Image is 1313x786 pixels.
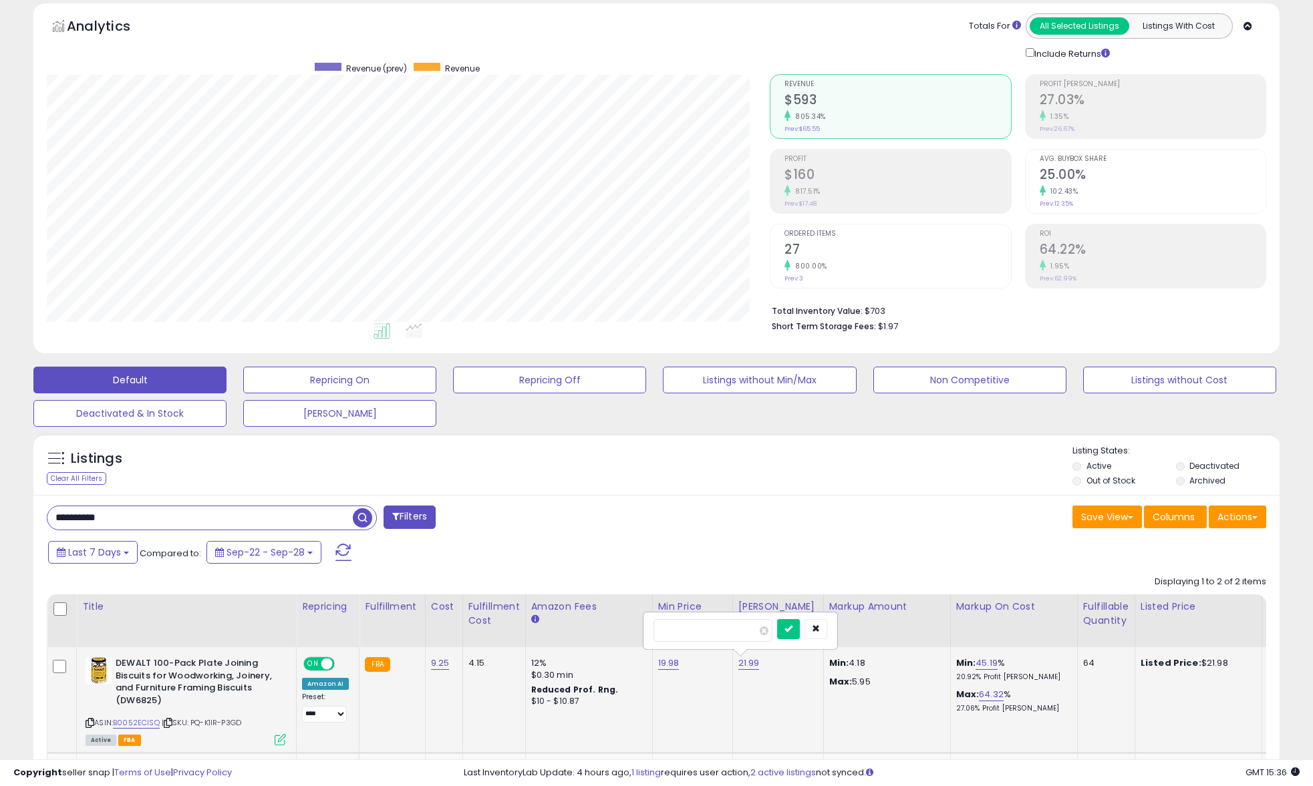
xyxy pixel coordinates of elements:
div: Markup on Cost [956,600,1072,614]
small: Prev: 62.99% [1040,274,1076,282]
b: Reduced Prof. Rng. [531,684,619,695]
div: Preset: [302,693,349,723]
div: Amazon Fees [531,600,647,614]
button: Repricing Off [453,367,646,393]
button: Deactivated & In Stock [33,400,227,427]
p: 20.92% Profit [PERSON_NAME] [956,672,1067,682]
button: [PERSON_NAME] [243,400,436,427]
label: Deactivated [1189,460,1239,471]
div: Include Returns [1016,45,1126,61]
span: 2025-10-6 15:36 GMT [1246,766,1300,779]
button: Listings With Cost [1129,17,1228,35]
span: Columns [1153,510,1195,524]
div: Title [82,600,291,614]
b: Min: [956,656,976,669]
div: Min Price [658,600,727,614]
label: Out of Stock [1086,475,1135,486]
a: 19.98 [658,656,680,670]
div: Totals For [969,20,1021,33]
button: Last 7 Days [48,541,138,564]
div: 12% [531,657,642,669]
div: Cost [431,600,457,614]
button: Save View [1072,506,1142,528]
div: [PERSON_NAME] [738,600,818,614]
h2: 25.00% [1040,167,1266,185]
h2: $160 [784,167,1010,185]
a: 45.19 [976,656,998,670]
span: Profit [784,156,1010,163]
strong: Copyright [13,766,62,779]
th: The percentage added to the cost of goods (COGS) that forms the calculator for Min & Max prices. [950,594,1077,647]
img: 51LJ7kz-ICL._SL40_.jpg [86,657,112,684]
div: seller snap | | [13,767,232,779]
p: 27.06% Profit [PERSON_NAME] [956,704,1067,713]
small: Amazon Fees. [531,614,539,626]
button: Non Competitive [873,367,1066,393]
button: All Selected Listings [1030,17,1129,35]
small: 817.51% [790,186,821,196]
span: Profit [PERSON_NAME] [1040,81,1266,88]
p: Listing States: [1072,445,1280,457]
small: Prev: 26.67% [1040,125,1074,133]
p: 5.95 [829,676,940,688]
a: 9.25 [431,656,450,670]
button: Repricing On [243,367,436,393]
div: Fulfillment Cost [468,600,520,628]
b: DEWALT 100-Pack Plate Joining Biscuits for Woodworking, Joinery, and Furniture Framing Biscuits (... [116,657,278,710]
div: % [956,657,1067,682]
span: Revenue (prev) [346,63,407,74]
div: % [956,689,1067,713]
span: Revenue [784,81,1010,88]
label: Active [1086,460,1111,471]
span: Compared to: [140,547,201,560]
div: Markup Amount [829,600,945,614]
small: Prev: 12.35% [1040,200,1073,208]
span: Ordered Items [784,230,1010,238]
a: 21.99 [738,656,760,670]
span: Avg. Buybox Share [1040,156,1266,163]
small: 1.35% [1046,112,1069,122]
div: ASIN: [86,657,286,744]
div: Clear All Filters [47,472,106,485]
small: Prev: 3 [784,274,803,282]
h5: Listings [71,449,122,468]
div: Amazon AI [302,678,349,690]
small: 1.95% [1046,261,1070,271]
a: 64.32 [979,688,1004,701]
span: FBA [118,735,141,746]
span: OFF [333,658,354,670]
h5: Analytics [67,17,156,39]
span: $1.97 [878,320,898,333]
div: Repricing [302,600,353,614]
span: Revenue [445,63,480,74]
div: Last InventoryLab Update: 4 hours ago, requires user action, not synced. [464,767,1300,779]
button: Listings without Cost [1083,367,1276,393]
a: 2 active listings [750,766,816,779]
button: Actions [1209,506,1266,528]
span: All listings currently available for purchase on Amazon [86,735,116,746]
span: | SKU: PQ-K1IR-P3GD [162,717,241,728]
button: Default [33,367,227,393]
b: Max: [956,688,980,701]
h2: 27 [784,242,1010,260]
a: Privacy Policy [173,766,232,779]
a: B0052ECISQ [113,717,160,729]
div: $10 - $10.87 [531,696,642,707]
small: 102.43% [1046,186,1078,196]
div: 4.15 [468,657,515,669]
b: Short Term Storage Fees: [772,321,876,332]
label: Archived [1189,475,1225,486]
li: $703 [772,302,1256,318]
small: Prev: $65.55 [784,125,820,133]
h2: 64.22% [1040,242,1266,260]
strong: Min: [829,656,849,669]
a: Terms of Use [114,766,171,779]
button: Sep-22 - Sep-28 [206,541,321,564]
span: ON [305,658,321,670]
div: Displaying 1 to 2 of 2 items [1155,576,1266,588]
h2: 27.03% [1040,92,1266,110]
strong: Max: [829,675,853,688]
span: Last 7 Days [68,546,121,559]
b: Listed Price: [1141,656,1201,669]
div: Fulfillment [365,600,419,614]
